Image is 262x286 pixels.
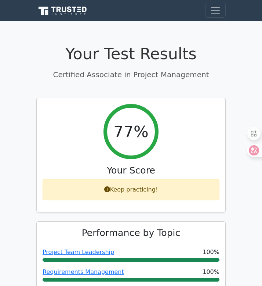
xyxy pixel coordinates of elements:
a: Requirements Management [43,268,124,275]
a: Project Team Leadership [43,249,114,255]
h3: Your Score [43,165,219,176]
span: 100% [203,248,219,257]
h2: 77% [113,122,148,141]
h3: Performance by Topic [43,228,219,239]
div: Keep practicing! [43,179,219,200]
p: Certified Associate in Project Management [36,69,226,80]
button: Toggle navigation [205,3,226,18]
span: 100% [203,268,219,276]
h1: Your Test Results [36,44,226,63]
